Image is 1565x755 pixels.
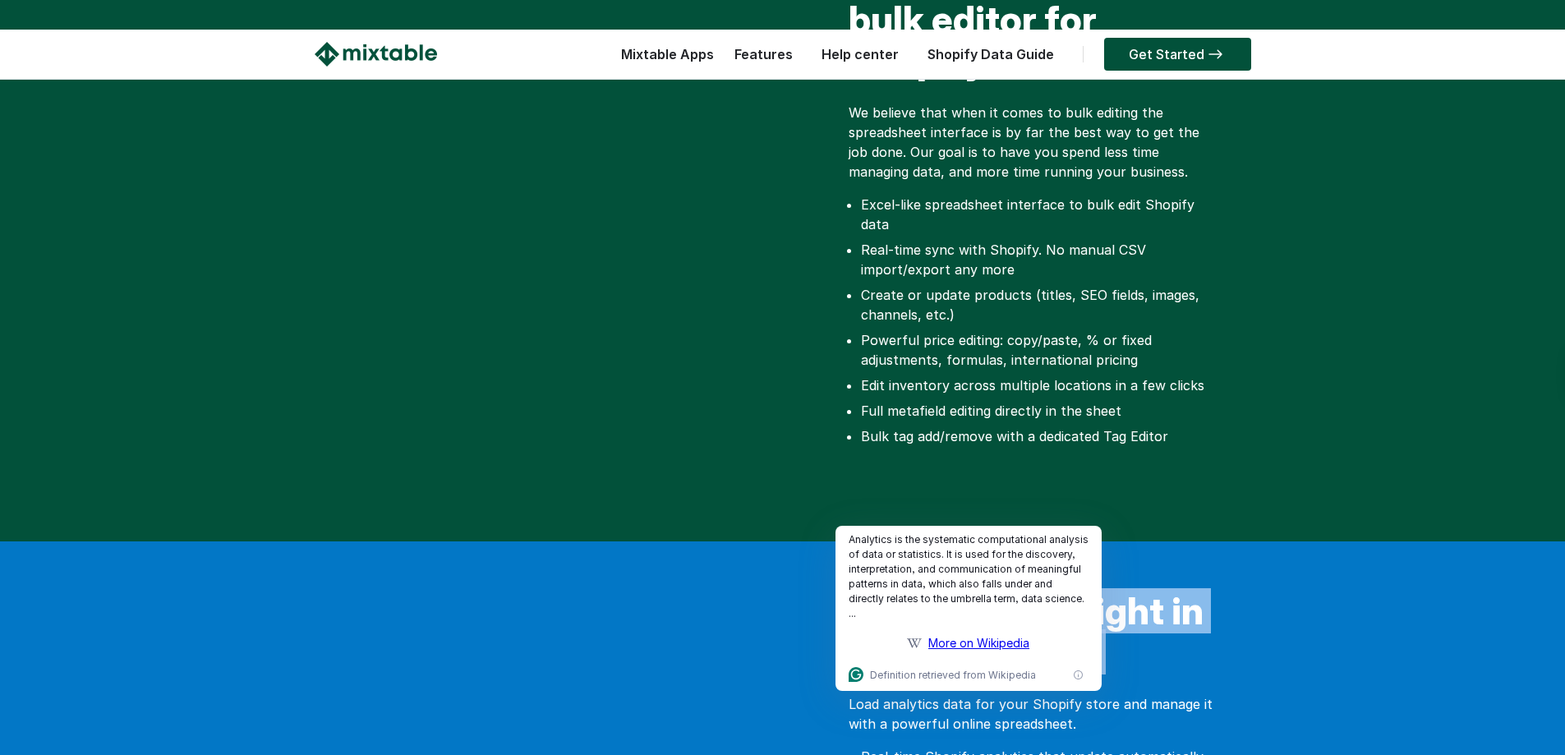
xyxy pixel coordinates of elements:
a: Get Started [1104,38,1251,71]
li: Real-time sync with Shopify. No manual CSV import/export any more [861,240,1218,279]
li: Powerful price editing: copy/paste, % or fixed adjustments, formulas, international pricing [861,330,1218,370]
div: Mixtable Apps [613,42,714,75]
a: Features [726,46,801,62]
a: Shopify Data Guide [919,46,1062,62]
li: Edit inventory across multiple locations in a few clicks [861,375,1218,395]
a: Help center [813,46,907,62]
img: Mixtable logo [315,42,437,67]
li: Excel-like spreadsheet interface to bulk edit Shopify data [861,195,1218,234]
li: Bulk tag add/remove with a dedicated Tag Editor [861,426,1218,446]
li: Full metafield editing directly in the sheet [861,401,1218,421]
p: We believe that when it comes to bulk editing the spreadsheet interface is by far the best way to... [849,103,1218,182]
p: Load analytics data for your Shopify store and manage it with a powerful online spreadsheet. [849,694,1218,734]
li: Create or update products (titles, SEO fields, images, channels, etc.) [861,285,1218,325]
img: arrow-right.svg [1204,49,1227,59]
